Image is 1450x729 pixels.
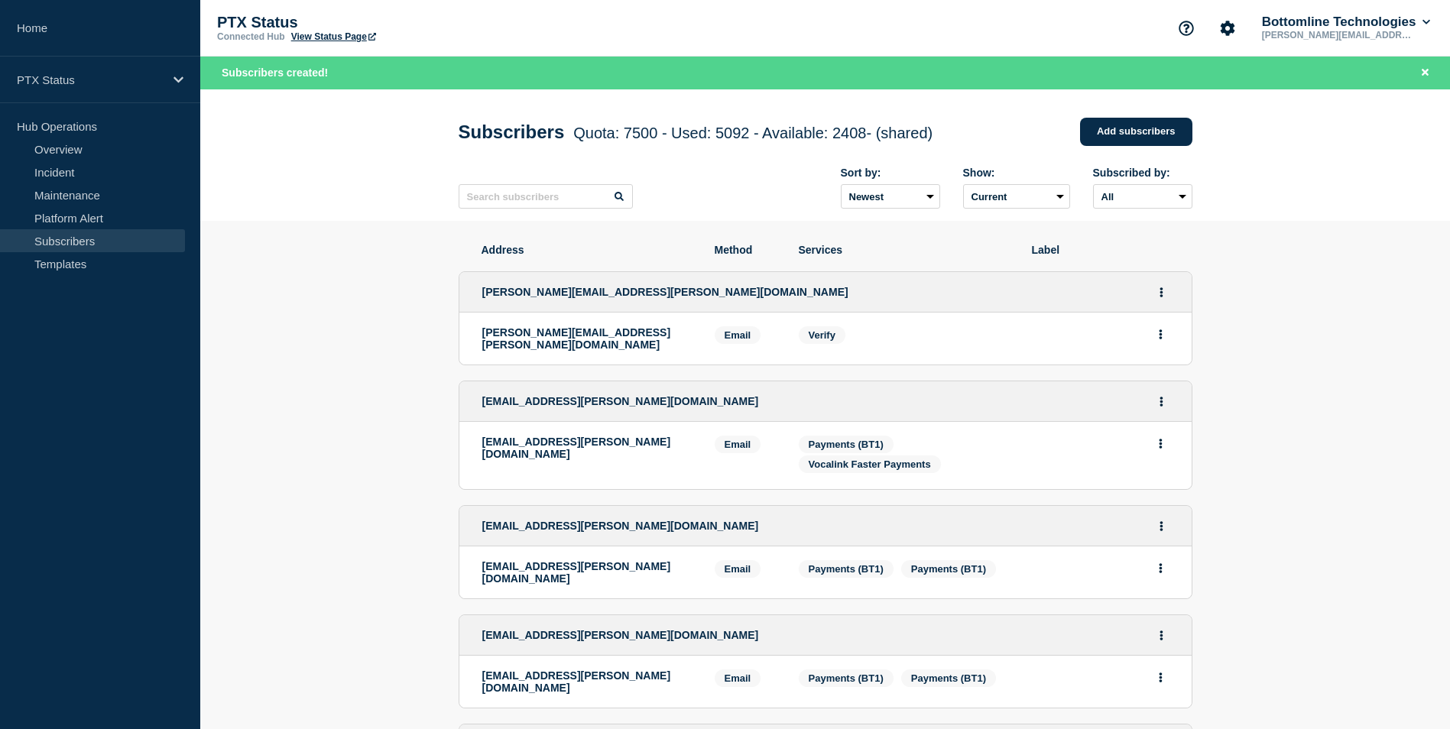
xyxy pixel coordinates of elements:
[1152,390,1171,413] button: Actions
[809,329,835,341] span: Verify
[482,326,692,351] p: [PERSON_NAME][EMAIL_ADDRESS][PERSON_NAME][DOMAIN_NAME]
[482,560,692,585] p: [EMAIL_ADDRESS][PERSON_NAME][DOMAIN_NAME]
[1151,666,1170,689] button: Actions
[482,629,759,641] span: [EMAIL_ADDRESS][PERSON_NAME][DOMAIN_NAME]
[482,520,759,532] span: [EMAIL_ADDRESS][PERSON_NAME][DOMAIN_NAME]
[1151,432,1170,455] button: Actions
[1093,184,1192,209] select: Subscribed by
[841,184,940,209] select: Sort by
[1032,244,1169,256] span: Label
[482,286,848,298] span: [PERSON_NAME][EMAIL_ADDRESS][PERSON_NAME][DOMAIN_NAME]
[911,563,986,575] span: Payments (BT1)
[715,244,776,256] span: Method
[17,73,164,86] p: PTX Status
[482,436,692,460] p: [EMAIL_ADDRESS][PERSON_NAME][DOMAIN_NAME]
[1259,30,1418,40] p: [PERSON_NAME][EMAIL_ADDRESS][PERSON_NAME][DOMAIN_NAME]
[482,669,692,694] p: [EMAIL_ADDRESS][PERSON_NAME][DOMAIN_NAME]
[1152,280,1171,304] button: Actions
[459,184,633,209] input: Search subscribers
[715,326,761,344] span: Email
[715,560,761,578] span: Email
[809,458,931,470] span: Vocalink Faster Payments
[1416,64,1435,82] button: Close banner
[841,167,940,179] div: Sort by:
[1152,514,1171,538] button: Actions
[963,184,1070,209] select: Deleted
[217,31,285,42] p: Connected Hub
[459,122,933,143] h1: Subscribers
[573,125,933,141] span: Quota: 7500 - Used: 5092 - Available: 2408 - (shared)
[291,31,376,42] a: View Status Page
[217,14,523,31] p: PTX Status
[715,436,761,453] span: Email
[963,167,1070,179] div: Show:
[809,439,884,450] span: Payments (BT1)
[1170,12,1202,44] button: Support
[911,672,986,684] span: Payments (BT1)
[715,669,761,687] span: Email
[1151,322,1170,346] button: Actions
[1212,12,1244,44] button: Account settings
[482,395,759,407] span: [EMAIL_ADDRESS][PERSON_NAME][DOMAIN_NAME]
[1152,624,1171,647] button: Actions
[809,563,884,575] span: Payments (BT1)
[809,672,884,684] span: Payments (BT1)
[482,244,692,256] span: Address
[1093,167,1192,179] div: Subscribed by:
[1259,15,1433,30] button: Bottomline Technologies
[799,244,1009,256] span: Services
[1080,118,1192,146] a: Add subscribers
[1151,556,1170,580] button: Actions
[222,66,328,79] span: Subscribers created!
